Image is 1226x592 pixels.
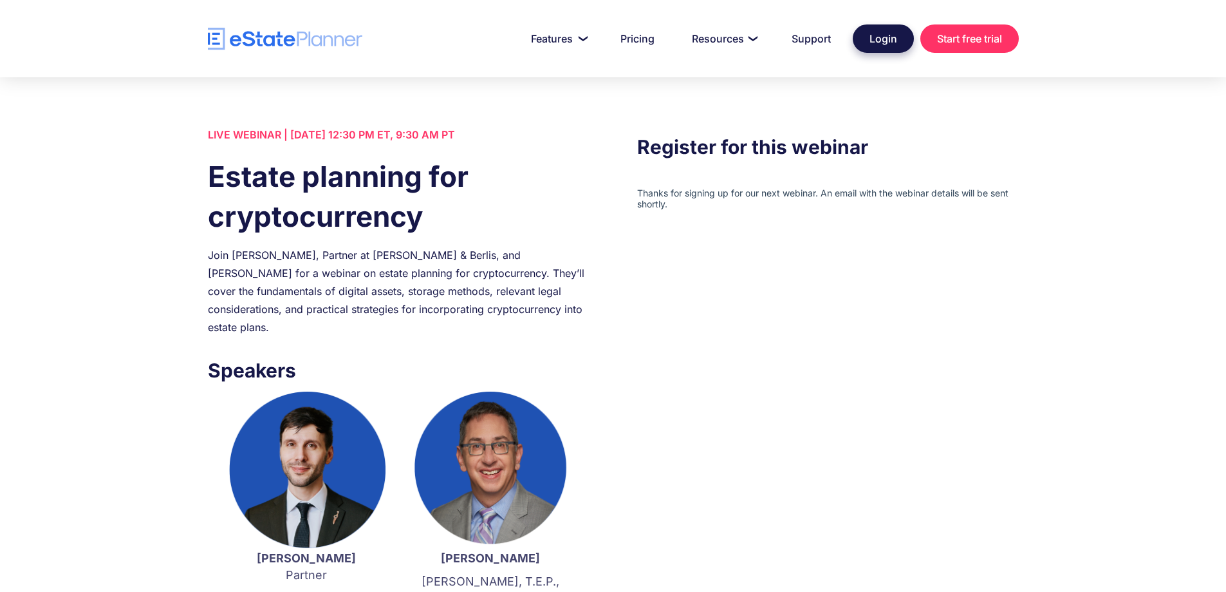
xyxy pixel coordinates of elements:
[676,26,770,52] a: Resources
[208,28,362,50] a: home
[776,26,846,52] a: Support
[637,132,1018,162] h3: Register for this webinar
[208,356,589,385] h3: Speakers
[208,126,589,144] div: LIVE WEBINAR | [DATE] 12:30 PM ET, 9:30 AM PT
[441,551,540,565] strong: [PERSON_NAME]
[208,157,589,236] h1: Estate planning for cryptocurrency
[920,24,1019,53] a: Start free trial
[227,550,385,584] p: Partner
[208,246,589,336] div: Join [PERSON_NAME], Partner at [PERSON_NAME] & Berlis, and [PERSON_NAME] for a webinar on estate ...
[257,551,356,565] strong: [PERSON_NAME]
[637,187,1018,209] iframe: Form 0
[515,26,599,52] a: Features
[853,24,914,53] a: Login
[605,26,670,52] a: Pricing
